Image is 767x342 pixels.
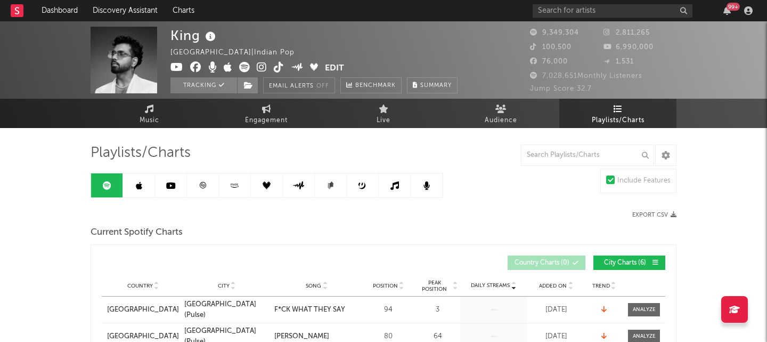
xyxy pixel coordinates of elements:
div: 3 [418,305,458,315]
a: Live [325,99,442,128]
span: Country Charts ( 0 ) [515,260,569,266]
button: Email AlertsOff [263,77,335,93]
span: Playlists/Charts [91,147,191,160]
a: [GEOGRAPHIC_DATA] (Pulse) [184,299,269,320]
div: 99 + [727,3,740,11]
span: Audience [485,114,517,127]
span: Position [373,283,398,289]
a: Music [91,99,208,128]
span: Jump Score: 32.7 [530,85,592,92]
a: Audience [442,99,559,128]
button: Country Charts(0) [508,256,585,270]
span: Summary [420,83,452,89]
div: Include Features [617,174,671,187]
div: 80 [364,331,412,342]
div: [GEOGRAPHIC_DATA] | Indian Pop [170,46,307,59]
em: Off [316,83,329,89]
span: Engagement [245,114,288,127]
a: F*CK WHAT THEY SAY [274,305,359,315]
span: Live [377,114,390,127]
div: 94 [364,305,412,315]
span: City [218,283,230,289]
div: 64 [418,331,458,342]
span: Song [306,283,321,289]
button: 99+ [723,6,731,15]
span: Added On [539,283,567,289]
span: Playlists/Charts [592,114,644,127]
input: Search Playlists/Charts [521,145,654,166]
button: City Charts(6) [593,256,665,270]
input: Search for artists [533,4,692,18]
span: 76,000 [530,58,568,65]
div: [PERSON_NAME] [274,331,329,342]
button: Summary [407,77,458,93]
span: Benchmark [355,79,396,92]
button: Export CSV [632,212,676,218]
span: Daily Streams [471,282,510,290]
a: [PERSON_NAME] [274,331,359,342]
button: Tracking [170,77,237,93]
a: Benchmark [340,77,402,93]
span: 1,531 [603,58,634,65]
span: Current Spotify Charts [91,226,183,239]
div: [DATE] [529,305,583,315]
a: [GEOGRAPHIC_DATA] [107,305,179,315]
a: Playlists/Charts [559,99,676,128]
span: 7,028,651 Monthly Listeners [530,73,642,79]
span: Country [127,283,153,289]
button: Edit [325,62,344,75]
span: Music [140,114,159,127]
span: 2,811,265 [603,29,650,36]
span: City Charts ( 6 ) [600,260,649,266]
span: 6,990,000 [603,44,654,51]
span: 9,349,304 [530,29,579,36]
span: 100,500 [530,44,572,51]
div: F*CK WHAT THEY SAY [274,305,345,315]
span: Peak Position [418,280,451,292]
span: Trend [592,283,610,289]
div: [DATE] [529,331,583,342]
div: King [170,27,218,44]
a: [GEOGRAPHIC_DATA] [107,331,179,342]
a: Engagement [208,99,325,128]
